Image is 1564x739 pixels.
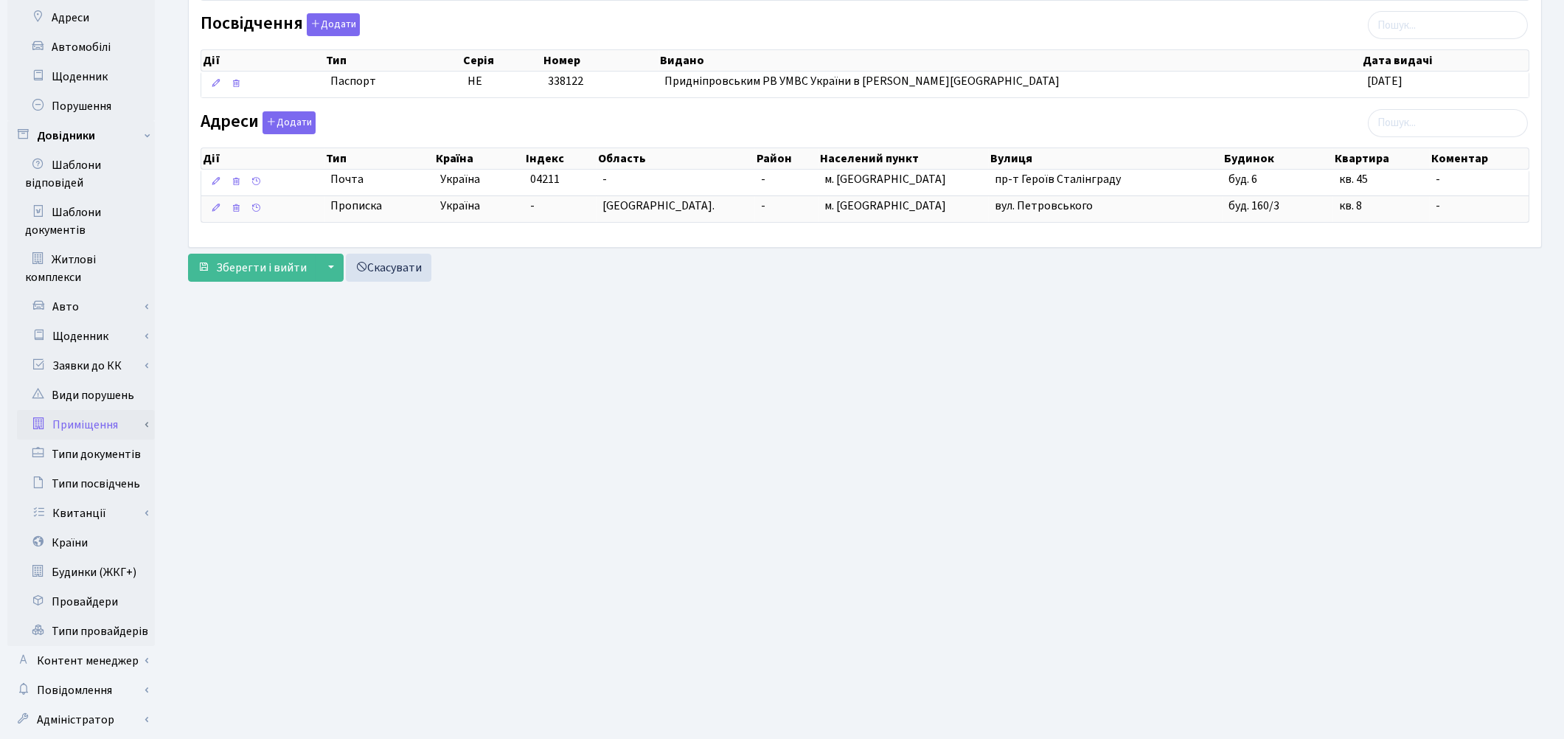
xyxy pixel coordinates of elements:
[7,528,155,558] a: Країни
[1436,198,1440,214] span: -
[597,148,755,169] th: Область
[602,198,715,214] span: [GEOGRAPHIC_DATA].
[542,50,658,71] th: Номер
[602,171,607,187] span: -
[346,254,431,282] a: Скасувати
[201,50,324,71] th: Дії
[216,260,307,276] span: Зберегти і вийти
[1228,198,1279,214] span: буд. 160/3
[530,198,535,214] span: -
[440,171,518,188] span: Україна
[7,3,155,32] a: Адреси
[530,171,560,187] span: 04211
[17,410,155,440] a: Приміщення
[825,171,947,187] span: м. [GEOGRAPHIC_DATA]
[7,587,155,617] a: Провайдери
[330,198,382,215] span: Прописка
[263,111,316,134] button: Адреси
[307,13,360,36] button: Посвідчення
[755,148,819,169] th: Район
[1436,171,1440,187] span: -
[1228,171,1257,187] span: буд. 6
[434,148,524,169] th: Країна
[1367,73,1403,89] span: [DATE]
[7,91,155,121] a: Порушення
[7,381,155,410] a: Види порушень
[1368,11,1528,39] input: Пошук...
[462,50,542,71] th: Серія
[7,469,155,499] a: Типи посвідчень
[259,108,316,134] a: Додати
[440,198,518,215] span: Україна
[7,32,155,62] a: Автомобілі
[17,351,155,381] a: Заявки до КК
[17,292,155,322] a: Авто
[7,646,155,676] a: Контент менеджер
[468,73,482,89] span: НЕ
[1333,148,1430,169] th: Квартира
[995,171,1121,187] span: пр-т Героїв Сталінграду
[7,121,155,150] a: Довідники
[548,73,583,89] span: 338122
[761,198,765,214] span: -
[825,198,947,214] span: м. [GEOGRAPHIC_DATA]
[17,322,155,351] a: Щоденник
[1339,198,1362,214] span: кв. 8
[7,150,155,198] a: Шаблони відповідей
[201,148,324,169] th: Дії
[201,111,316,134] label: Адреси
[324,50,462,71] th: Тип
[1368,109,1528,137] input: Пошук...
[17,499,155,528] a: Квитанції
[819,148,988,169] th: Населений пункт
[1430,148,1529,169] th: Коментар
[995,198,1093,214] span: вул. Петровського
[7,676,155,705] a: Повідомлення
[330,171,364,188] span: Почта
[303,11,360,37] a: Додати
[1361,50,1529,71] th: Дата видачі
[989,148,1223,169] th: Вулиця
[7,617,155,646] a: Типи провайдерів
[1339,171,1368,187] span: кв. 45
[7,198,155,245] a: Шаблони документів
[7,705,155,735] a: Адміністратор
[7,558,155,587] a: Будинки (ЖКГ+)
[664,73,1060,89] span: Придніпровським РВ УМВС України в [PERSON_NAME][GEOGRAPHIC_DATA]
[7,62,155,91] a: Щоденник
[188,254,316,282] button: Зберегти і вийти
[7,440,155,469] a: Типи документів
[524,148,597,169] th: Індекс
[761,171,765,187] span: -
[330,73,456,90] span: Паспорт
[658,50,1361,71] th: Видано
[7,245,155,292] a: Житлові комплекси
[1223,148,1333,169] th: Будинок
[324,148,434,169] th: Тип
[201,13,360,36] label: Посвідчення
